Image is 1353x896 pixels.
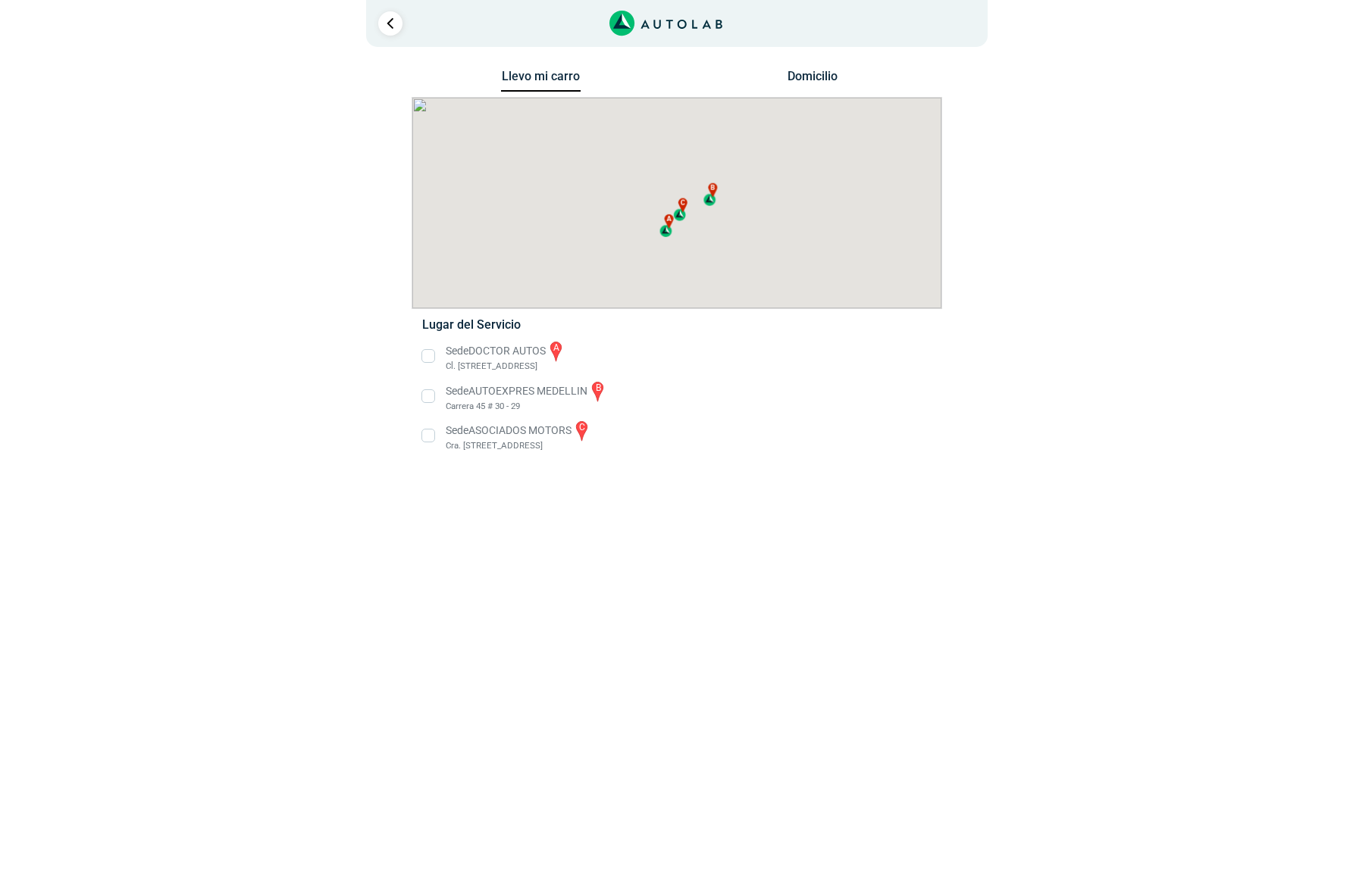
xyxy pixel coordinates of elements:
[501,69,581,92] button: Llevo mi carro
[609,15,722,30] a: Link al sitio de autolab
[772,69,852,91] button: Domicilio
[710,183,715,194] span: b
[666,214,671,225] span: a
[422,317,931,332] h5: Lugar del Servicio
[680,198,684,208] span: c
[378,11,402,36] a: Ir al paso anterior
